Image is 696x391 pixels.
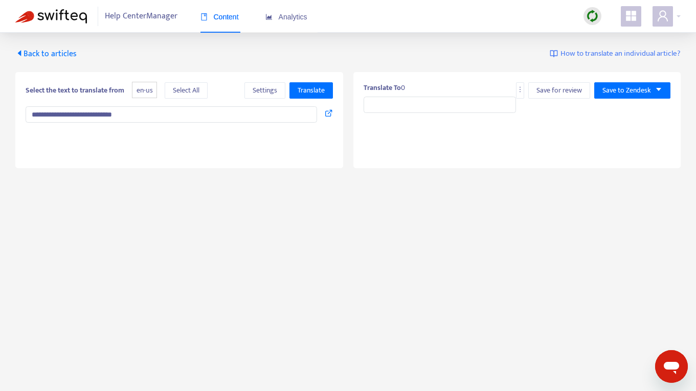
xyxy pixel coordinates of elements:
[253,85,277,96] span: Settings
[536,85,582,96] span: Save for review
[132,82,157,99] span: en-us
[550,48,681,60] a: How to translate an individual article?
[200,13,239,21] span: Content
[364,82,671,93] div: 0
[265,13,273,20] span: area-chart
[244,82,285,99] button: Settings
[550,50,558,58] img: image-link
[517,86,524,93] span: more
[15,49,24,57] span: caret-left
[528,82,590,99] button: Save for review
[298,85,325,96] span: Translate
[364,82,401,94] b: Translate To
[594,82,670,99] button: Save to Zendeskcaret-down
[657,10,669,22] span: user
[173,85,199,96] span: Select All
[516,82,524,99] button: more
[26,84,124,96] b: Select the text to translate from
[105,7,177,26] span: Help Center Manager
[655,86,662,93] span: caret-down
[655,350,688,383] iframe: Button to launch messaging window
[265,13,307,21] span: Analytics
[602,85,651,96] span: Save to Zendesk
[165,82,208,99] button: Select All
[289,82,333,99] button: Translate
[586,10,599,22] img: sync.dc5367851b00ba804db3.png
[625,10,637,22] span: appstore
[200,13,208,20] span: book
[15,9,87,24] img: Swifteq
[560,48,681,60] span: How to translate an individual article?
[15,47,77,61] span: Back to articles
